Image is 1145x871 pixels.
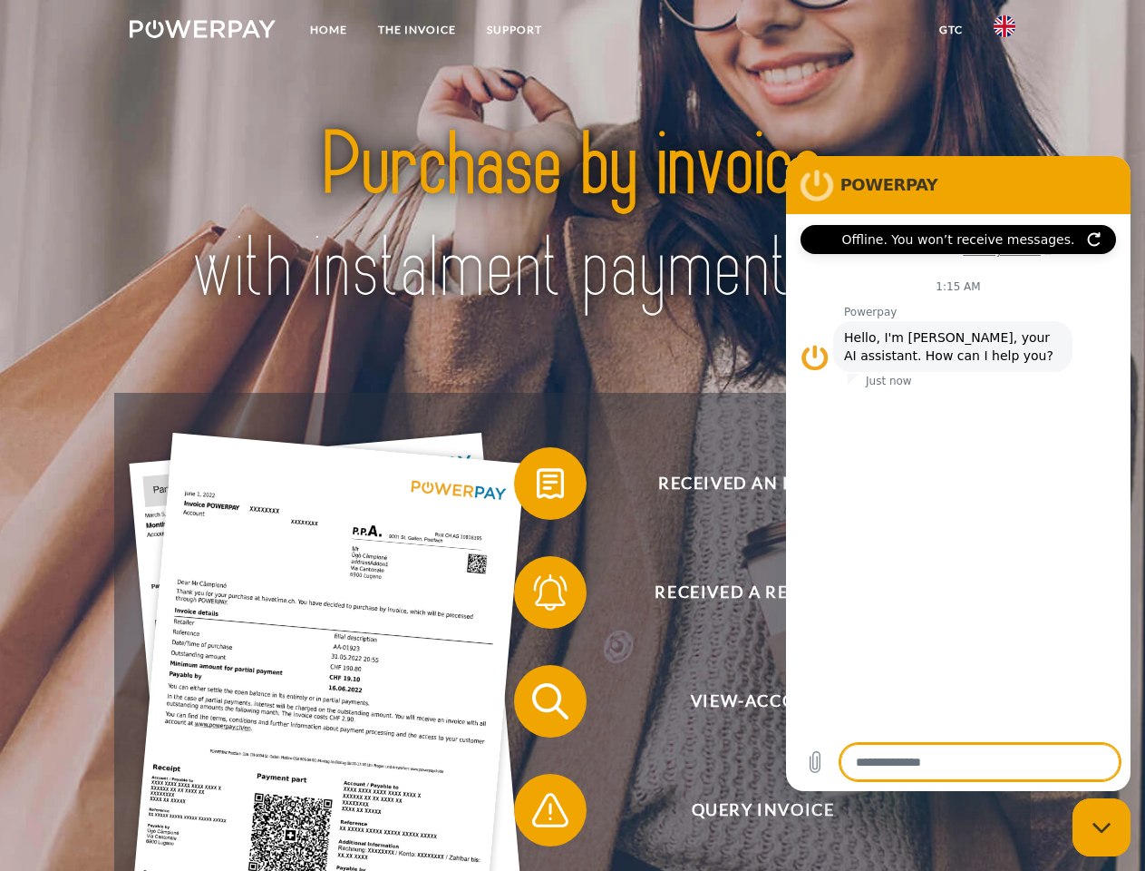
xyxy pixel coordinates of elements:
[528,461,573,506] img: qb_bill.svg
[295,14,363,46] a: Home
[514,774,985,847] button: Query Invoice
[363,14,471,46] a: THE INVOICE
[528,570,573,615] img: qb_bell.svg
[540,665,985,738] span: View-Account
[540,447,985,520] span: Received an invoice?
[514,447,985,520] button: Received an invoice?
[528,788,573,833] img: qb_warning.svg
[514,665,985,738] button: View-Account
[173,87,972,347] img: title-powerpay_en.svg
[540,556,985,629] span: Received a reminder?
[130,20,276,38] img: logo-powerpay-white.svg
[994,15,1015,37] img: en
[924,14,978,46] a: GTC
[1072,798,1130,856] iframe: Button to launch messaging window, conversation in progress
[786,156,1130,791] iframe: Messaging window
[528,679,573,724] img: qb_search.svg
[540,774,985,847] span: Query Invoice
[471,14,558,46] a: Support
[514,556,985,629] button: Received a reminder?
